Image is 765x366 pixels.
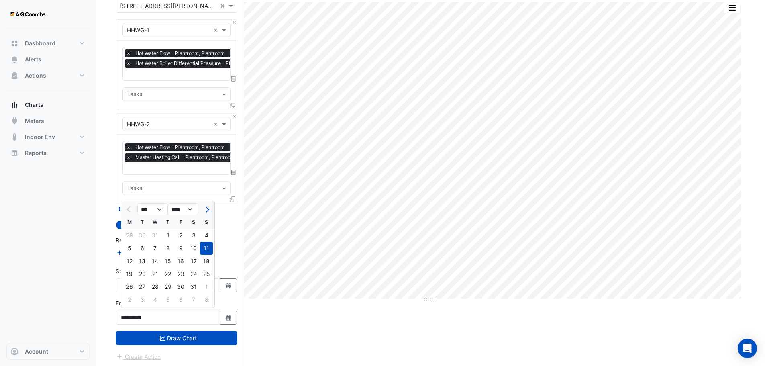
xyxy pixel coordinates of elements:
div: 3 [136,293,149,306]
span: Clone Favourites and Tasks from this Equipment to other Equipment [230,102,235,109]
span: × [125,143,132,151]
div: 8 [161,242,174,255]
button: Reports [6,145,90,161]
div: Thursday, September 5, 2024 [161,293,174,306]
div: Monday, August 26, 2024 [123,280,136,293]
button: Alerts [6,51,90,67]
div: Tasks [126,184,142,194]
div: Thursday, August 1, 2024 [161,229,174,242]
span: Hot Water Boiler Differential Pressure - Plantroom, High Rise [133,59,275,67]
div: Wednesday, September 4, 2024 [149,293,161,306]
div: 24 [187,268,200,280]
div: Sunday, August 18, 2024 [200,255,213,268]
button: Dashboard [6,35,90,51]
app-icon: Reports [10,149,18,157]
span: Hot Water Flow - Plantroom, Plantroom [133,49,227,57]
div: Tuesday, August 6, 2024 [136,242,149,255]
div: Saturday, August 31, 2024 [187,280,200,293]
div: 22 [161,268,174,280]
button: Draw Chart [116,331,237,345]
div: Friday, August 2, 2024 [174,229,187,242]
span: Alerts [25,55,41,63]
span: × [125,49,132,57]
app-icon: Actions [10,72,18,80]
span: Clone Favourites and Tasks from this Equipment to other Equipment [230,196,235,203]
div: 20 [136,268,149,280]
div: Monday, August 12, 2024 [123,255,136,268]
div: Saturday, August 17, 2024 [187,255,200,268]
div: 15 [161,255,174,268]
div: 30 [174,280,187,293]
div: Sunday, September 1, 2024 [200,280,213,293]
span: Hot Water Flow - Plantroom, Plantroom [133,143,227,151]
div: Sunday, August 4, 2024 [200,229,213,242]
button: Close [232,114,237,119]
div: Monday, August 5, 2024 [123,242,136,255]
div: Friday, August 30, 2024 [174,280,187,293]
div: 7 [149,242,161,255]
div: 2 [123,293,136,306]
div: Friday, September 6, 2024 [174,293,187,306]
div: 8 [200,293,213,306]
div: Tuesday, August 20, 2024 [136,268,149,280]
div: Saturday, September 7, 2024 [187,293,200,306]
div: Friday, August 16, 2024 [174,255,187,268]
div: W [149,216,161,229]
div: 18 [200,255,213,268]
span: Master Heating Call - Plantroom, Plantroom [133,153,237,162]
div: S [187,216,200,229]
app-icon: Charts [10,101,18,109]
div: Saturday, August 24, 2024 [187,268,200,280]
div: Sunday, September 8, 2024 [200,293,213,306]
app-icon: Alerts [10,55,18,63]
span: Clear [213,26,220,34]
div: 31 [187,280,200,293]
fa-icon: Select Date [225,282,233,289]
div: 2 [174,229,187,242]
div: 10 [187,242,200,255]
span: Indoor Env [25,133,55,141]
span: Clear [220,2,227,10]
div: 1 [200,280,213,293]
div: M [123,216,136,229]
span: Clear [213,120,220,128]
div: Wednesday, August 7, 2024 [149,242,161,255]
div: 28 [149,280,161,293]
div: 23 [174,268,187,280]
div: Thursday, August 29, 2024 [161,280,174,293]
div: Thursday, August 22, 2024 [161,268,174,280]
div: Tuesday, August 13, 2024 [136,255,149,268]
div: T [136,216,149,229]
span: Choose Function [230,169,237,176]
div: S [200,216,213,229]
div: 6 [136,242,149,255]
div: Tuesday, August 27, 2024 [136,280,149,293]
div: 3 [187,229,200,242]
div: 29 [161,280,174,293]
div: Friday, August 23, 2024 [174,268,187,280]
div: F [174,216,187,229]
div: 13 [136,255,149,268]
span: Account [25,348,48,356]
span: Meters [25,117,44,125]
div: 26 [123,280,136,293]
button: Account [6,344,90,360]
div: Tuesday, September 3, 2024 [136,293,149,306]
div: 14 [149,255,161,268]
div: 5 [123,242,136,255]
button: Next month [202,203,211,216]
span: Actions [25,72,46,80]
div: 6 [174,293,187,306]
div: Wednesday, August 28, 2024 [149,280,161,293]
span: Charts [25,101,43,109]
app-escalated-ticket-create-button: Please draw the charts first [116,352,161,359]
fa-icon: Select Date [225,314,233,321]
div: Open Intercom Messenger [738,339,757,358]
select: Select month [137,203,168,215]
div: Monday, August 19, 2024 [123,268,136,280]
div: 5 [161,293,174,306]
div: 11 [200,242,213,255]
label: End Date [116,299,140,307]
div: Tasks [126,90,142,100]
button: Indoor Env [6,129,90,145]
